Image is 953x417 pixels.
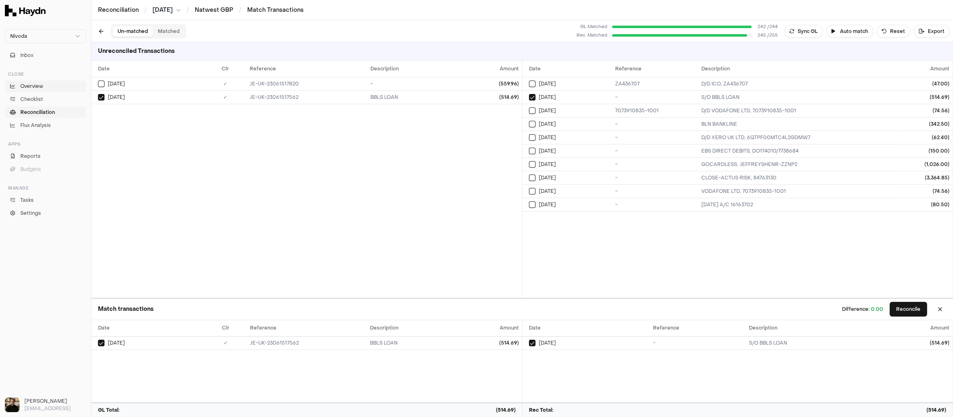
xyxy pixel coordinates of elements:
[615,161,695,168] div: -
[539,175,556,181] span: [DATE]
[653,340,742,346] div: -
[108,81,125,87] span: [DATE]
[900,148,949,154] div: (150.00)
[250,81,364,87] div: JE-UK-23061517820
[10,33,27,39] span: Nivoda
[701,94,893,100] div: S/O BBLS LOAN
[698,198,896,211] td: 04JUL A/C 16163702
[5,207,86,219] a: Settings
[500,65,519,72] span: Amount
[612,77,698,90] td: ZA436707
[250,325,276,331] span: Reference
[185,6,191,14] span: /
[748,325,777,331] span: Description
[529,201,535,208] button: Select reconciliation transaction 26174
[784,25,823,38] button: Sync GL
[370,340,448,346] div: BBLS LOAN
[890,302,927,317] button: Reconcile
[698,117,896,131] td: BLN BANKLINE
[877,25,910,38] button: Reset
[5,151,86,162] a: Reports
[455,81,518,87] div: (559.96)
[701,107,893,114] div: D/D VODAFONE LTD, 7073910835-1001
[698,104,896,117] td: D/D VODAFONE LTD, 7073910835-1001
[615,134,695,141] div: -
[367,90,452,104] td: BBLS LOAN
[871,306,883,312] span: 0.00
[204,61,246,77] th: Clr
[247,336,367,350] td: JE-UK-23061517562
[529,65,541,72] span: Date
[539,148,556,154] span: [DATE]
[914,25,950,38] button: Export
[20,96,43,103] span: Checklist
[539,201,556,208] span: [DATE]
[496,406,516,414] span: (514.69)
[20,109,55,116] span: Reconciliation
[5,138,86,151] div: Apps
[615,107,695,114] div: 7073910835-1001
[98,81,104,87] button: Select GL transaction 101241053
[98,325,110,331] span: Date
[367,336,451,350] td: BBLS LOAN
[745,336,873,350] td: S/O BBLS LOAN
[529,148,535,154] button: Select reconciliation transaction 26102
[612,104,698,117] td: 7073910835-1001
[900,175,949,181] div: (3,364.85)
[98,406,120,414] span: GL Total:
[5,94,86,105] a: Checklist
[5,181,86,194] div: Manage
[876,340,949,346] div: (514.69)
[698,90,896,104] td: S/O BBLS LOAN
[20,166,41,173] span: Budgets
[701,175,893,181] div: CLOSE-ACTUS RISK, 84763130
[529,188,535,194] button: Select reconciliation transaction 26166
[615,65,642,72] span: Reference
[539,188,556,194] span: [DATE]
[574,24,607,31] span: GL Matched
[539,340,556,346] span: [DATE]
[698,131,896,144] td: D/D XERO UK LTD, 6QTPF00MTC4L2GDMW7
[826,25,873,38] button: Auto match
[615,121,695,127] div: -
[529,325,541,331] span: Date
[701,161,893,168] div: GOCARDLESS, JEFFREYSHENR-ZZNP2
[24,405,86,412] p: [EMAIL_ADDRESS]
[91,42,181,60] h3: Unreconciled Transactions
[98,340,104,346] button: Select GL transaction 7687730
[5,120,86,131] a: Flux Analysis
[930,65,949,72] span: Amount
[900,201,949,208] div: (80.50)
[701,134,893,141] div: D/D XERO UK LTD, 6QTPF00MTC4L2GDMW7
[20,210,41,217] span: Settings
[98,305,154,313] h3: Match transactions
[370,94,448,100] div: BBLS LOAN
[529,134,535,141] button: Select reconciliation transaction 26056
[842,306,883,313] div: Difference:
[698,157,896,171] td: GOCARDLESS, JEFFREYSHENR-ZZNP2
[208,340,244,346] div: ✓
[455,340,519,346] div: (514.69)
[24,397,86,405] h3: [PERSON_NAME]
[529,340,535,346] button: Select reconciliation transaction 25940
[698,144,896,157] td: EBS DIRECT DEBITS, DO174010/7738684
[205,320,247,336] th: Clr
[701,81,893,87] div: D/D ICO, ZA436707
[5,107,86,118] a: Reconciliation
[370,81,448,87] div: -
[900,134,949,141] div: (62.40)
[698,171,896,184] td: CLOSE-ACTUS RISK, 84763130
[529,406,553,414] span: Rec Total:
[108,94,125,100] span: [DATE]
[900,94,949,100] div: (514.69)
[539,107,556,114] span: [DATE]
[574,32,607,39] div: Rec. Matched
[539,121,556,127] span: [DATE]
[20,153,41,160] span: Reports
[250,94,364,100] div: JE-UK-23061517562
[529,81,535,87] button: Select reconciliation transaction 25944
[5,397,20,412] img: Ole Heine
[698,184,896,198] td: VODAFONE LTD, 7073910835-1001
[529,107,535,114] button: Select reconciliation transaction 25960
[370,65,399,72] span: Description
